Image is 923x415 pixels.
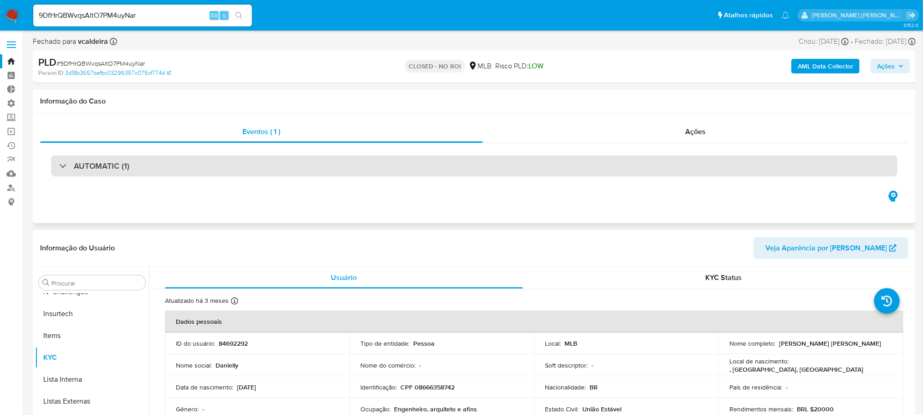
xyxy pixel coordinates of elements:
[686,126,706,137] span: Ações
[76,36,108,47] b: vcaldeira
[38,55,56,69] b: PLD
[230,9,248,22] button: search-icon
[210,11,218,20] span: Alt
[765,237,887,259] span: Veja Aparência por [PERSON_NAME]
[360,339,410,348] p: Tipo de entidade :
[851,36,853,47] span: -
[35,325,149,347] button: Items
[754,237,908,259] button: Veja Aparência por [PERSON_NAME]
[729,357,789,365] p: Local de nascimento :
[729,365,863,373] p: , [GEOGRAPHIC_DATA], [GEOGRAPHIC_DATA]
[798,59,853,73] b: AML Data Collector
[877,59,895,73] span: Ações
[65,69,171,77] a: 3d18b3667befbc03296357c075cf774d
[907,10,916,20] a: Sair
[176,361,212,369] p: Nome social :
[219,339,248,348] p: 84692292
[782,11,790,19] a: Notificações
[35,368,149,390] button: Lista Interna
[797,405,834,413] p: BRL $20000
[176,339,215,348] p: ID do usuário :
[400,383,455,391] p: CPF 08666358742
[564,339,577,348] p: MLB
[812,11,904,20] p: sergina.neta@mercadolivre.com
[786,383,788,391] p: -
[799,36,849,47] div: Criou: [DATE]
[545,361,588,369] p: Soft descriptor :
[165,296,229,305] p: Atualizado há 3 meses
[729,405,793,413] p: Rendimentos mensais :
[35,303,149,325] button: Insurtech
[243,126,281,137] span: Eventos ( 1 )
[855,36,916,47] div: Fechado: [DATE]
[468,61,492,71] div: MLB
[545,383,586,391] p: Nacionalidade :
[35,390,149,412] button: Listas Externas
[56,59,145,68] span: # 9DfHrQBWvqsAltO7PM4uyNar
[591,361,593,369] p: -
[33,10,252,21] input: Pesquise usuários ou casos...
[413,339,435,348] p: Pessoa
[495,61,544,71] span: Risco PLD:
[215,361,238,369] p: Danielly
[40,244,115,253] h1: Informação do Usuário
[528,61,544,71] span: LOW
[360,361,415,369] p: Nome do comércio :
[545,339,561,348] p: Local :
[176,383,233,391] p: Data de nascimento :
[51,279,142,287] input: Procurar
[223,11,226,20] span: s
[331,272,357,283] span: Usuário
[729,339,775,348] p: Nome completo :
[582,405,621,413] p: União Estável
[38,69,63,77] b: Person ID
[35,347,149,368] button: KYC
[51,156,897,176] div: AUTOMATIC (1)
[74,161,129,171] h3: AUTOMATIC (1)
[165,311,903,332] th: Dados pessoais
[724,10,773,20] span: Atalhos rápidos
[33,36,108,47] span: Fechado para
[590,383,598,391] p: BR
[405,60,465,73] p: CLOSED - NO ROI
[394,405,477,413] p: Engenheiro, arquiteto e afins
[42,279,50,286] button: Procurar
[237,383,256,391] p: [DATE]
[705,272,742,283] span: KYC Status
[791,59,860,73] button: AML Data Collector
[871,59,910,73] button: Ações
[176,405,199,413] p: Gênero :
[779,339,881,348] p: [PERSON_NAME] [PERSON_NAME]
[419,361,421,369] p: -
[545,405,579,413] p: Estado Civil :
[40,97,908,106] h1: Informação do Caso
[202,405,204,413] p: -
[729,383,782,391] p: País de residência :
[360,383,397,391] p: Identificação :
[360,405,390,413] p: Ocupação :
